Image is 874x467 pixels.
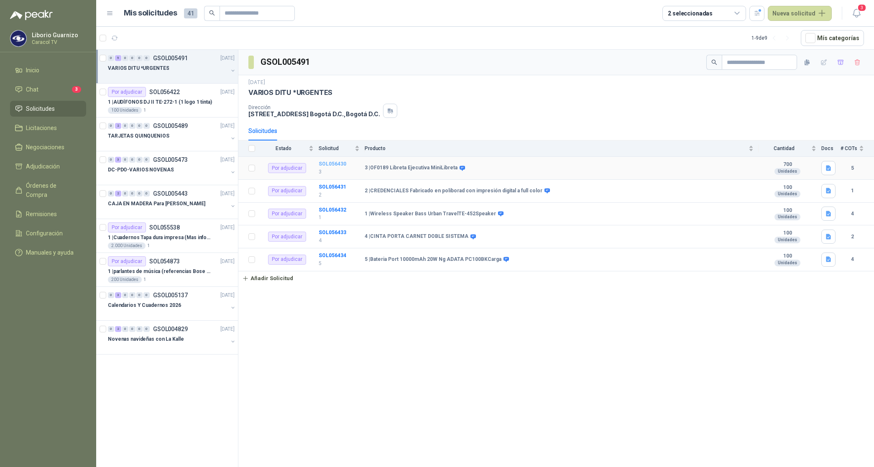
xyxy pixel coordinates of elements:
[319,214,360,222] p: 1
[153,123,188,129] p: GSOL005489
[238,271,874,286] a: Añadir Solicitud
[115,157,121,163] div: 3
[774,260,800,266] div: Unidades
[248,126,277,135] div: Solicitudes
[72,86,81,93] span: 3
[108,222,146,232] div: Por adjudicar
[108,234,212,242] p: 1 | Cuadernos Tapa dura impresa (Mas informacion en el adjunto)
[759,161,816,168] b: 700
[857,4,866,12] span: 3
[220,325,235,333] p: [DATE]
[268,186,306,196] div: Por adjudicar
[122,191,128,196] div: 0
[136,157,143,163] div: 0
[10,178,86,203] a: Órdenes de Compra
[124,7,177,19] h1: Mis solicitudes
[801,30,864,46] button: Mís categorías
[147,242,150,249] p: 1
[153,55,188,61] p: GSOL005491
[365,145,747,151] span: Producto
[108,256,146,266] div: Por adjudicar
[220,54,235,62] p: [DATE]
[153,157,188,163] p: GSOL005473
[319,161,346,167] a: SOL056430
[365,256,501,263] b: 5 | Bateria Port 10000mAh 20W Ng ADATA PC100BKCarga
[115,55,121,61] div: 5
[143,123,150,129] div: 0
[108,166,174,174] p: DC-PDO-VARIOS NOVENAS
[768,6,832,21] button: Nueva solicitud
[319,253,346,258] a: SOL056434
[26,229,63,238] span: Configuración
[136,292,143,298] div: 0
[184,8,197,18] span: 41
[26,104,55,113] span: Solicitudes
[319,207,346,213] a: SOL056432
[841,210,864,218] b: 4
[319,230,346,235] b: SOL056433
[10,120,86,136] a: Licitaciones
[115,292,121,298] div: 3
[115,191,121,196] div: 2
[108,157,114,163] div: 0
[365,140,759,157] th: Producto
[759,253,816,260] b: 100
[10,101,86,117] a: Solicitudes
[774,214,800,220] div: Unidades
[143,326,150,332] div: 0
[26,162,60,171] span: Adjudicación
[153,191,188,196] p: GSOL005443
[365,233,468,240] b: 4 | CINTA PORTA CARNET DOBLE SISTEMA
[10,139,86,155] a: Negociaciones
[10,225,86,241] a: Configuración
[149,225,180,230] p: SOL055538
[26,66,39,75] span: Inicio
[220,156,235,164] p: [DATE]
[136,123,143,129] div: 0
[319,140,365,157] th: Solicitud
[108,200,205,208] p: CAJA EN MADERA Para [PERSON_NAME]
[365,188,542,194] b: 2 | CREDENCIALES Fabricado en poliborad con impresión digital a full color
[122,292,128,298] div: 0
[319,145,353,151] span: Solicitud
[248,88,332,97] p: VARIOS DITU *URGENTES
[260,145,307,151] span: Estado
[849,6,864,21] button: 3
[122,123,128,129] div: 0
[96,253,238,287] a: Por adjudicarSOL054873[DATE] 1 |parlantes de música (referencias Bose o Alexa) CON MARCACION 1 LO...
[108,64,169,72] p: VARIOS DITU *URGENTES
[841,233,864,241] b: 2
[10,206,86,222] a: Remisiones
[32,40,84,45] p: Caracol TV
[26,143,64,152] span: Negociaciones
[143,55,150,61] div: 0
[260,140,319,157] th: Estado
[319,260,360,268] p: 5
[108,301,181,309] p: Calendarios Y Cuadernos 2026
[108,189,236,215] a: 0 2 0 0 0 0 GSOL005443[DATE] CAJA EN MADERA Para [PERSON_NAME]
[10,31,26,46] img: Company Logo
[220,122,235,130] p: [DATE]
[153,292,188,298] p: GSOL005137
[136,55,143,61] div: 0
[108,324,236,351] a: 0 2 0 0 0 0 GSOL004829[DATE] Novenas navideñas con La Kalle
[108,268,212,276] p: 1 | parlantes de música (referencias Bose o Alexa) CON MARCACION 1 LOGO (Mas datos en el adjunto)
[248,79,265,87] p: [DATE]
[136,326,143,332] div: 0
[319,191,360,199] p: 2
[122,55,128,61] div: 0
[108,292,114,298] div: 0
[209,10,215,16] span: search
[668,9,713,18] div: 2 seleccionadas
[759,145,810,151] span: Cantidad
[143,191,150,196] div: 0
[129,55,135,61] div: 0
[759,230,816,237] b: 100
[108,87,146,97] div: Por adjudicar
[108,191,114,196] div: 0
[108,290,236,317] a: 0 3 0 0 0 0 GSOL005137[DATE] Calendarios Y Cuadernos 2026
[149,258,180,264] p: SOL054873
[711,59,717,65] span: search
